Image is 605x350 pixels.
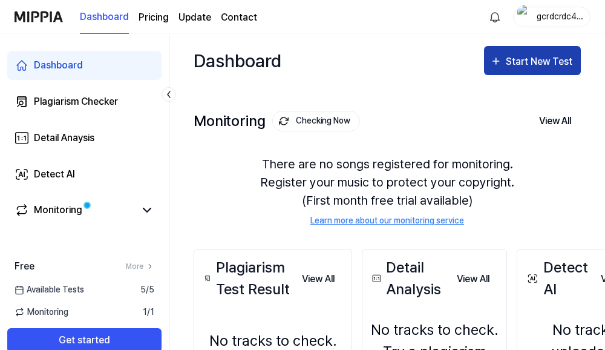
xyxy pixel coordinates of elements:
div: Start New Test [506,54,575,70]
img: profile [517,5,532,29]
button: Start New Test [484,46,581,75]
div: Detail Anaysis [34,131,94,145]
a: Monitoring [15,203,135,217]
div: Detect AI [34,167,75,182]
button: Checking Now [272,111,360,131]
div: gcrdcrdc4ed5ectb [535,10,583,23]
img: 알림 [488,10,502,24]
a: View All [292,266,344,291]
div: Monitoring [34,203,82,217]
button: View All [292,267,344,291]
div: Detail Analysis [370,257,447,300]
img: monitoring Icon [279,116,289,126]
button: View All [447,267,499,291]
span: Free [15,259,34,274]
div: Plagiarism Test Result [201,257,292,300]
div: Plagiarism Checker [34,94,118,109]
a: Contact [221,10,257,25]
div: Dashboard [194,46,281,75]
button: View All [529,108,581,134]
a: Learn more about our monitoring service [310,214,464,227]
span: 5 / 5 [140,283,154,296]
a: Detail Anaysis [7,124,162,153]
a: Dashboard [80,1,129,34]
a: More [126,261,154,272]
a: Detect AI [7,160,162,189]
span: Available Tests [15,283,84,296]
button: profilegcrdcrdc4ed5ectb [513,7,590,27]
div: Monitoring [194,111,360,131]
span: 1 / 1 [143,306,154,319]
a: View All [447,266,499,291]
div: There are no songs registered for monitoring. Register your music to protect your copyright. (Fir... [194,140,581,242]
a: Plagiarism Checker [7,87,162,116]
a: Update [178,10,211,25]
a: Pricing [139,10,169,25]
span: Monitoring [15,306,68,319]
div: Dashboard [34,58,83,73]
a: Dashboard [7,51,162,80]
div: Detect AI [525,257,591,300]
